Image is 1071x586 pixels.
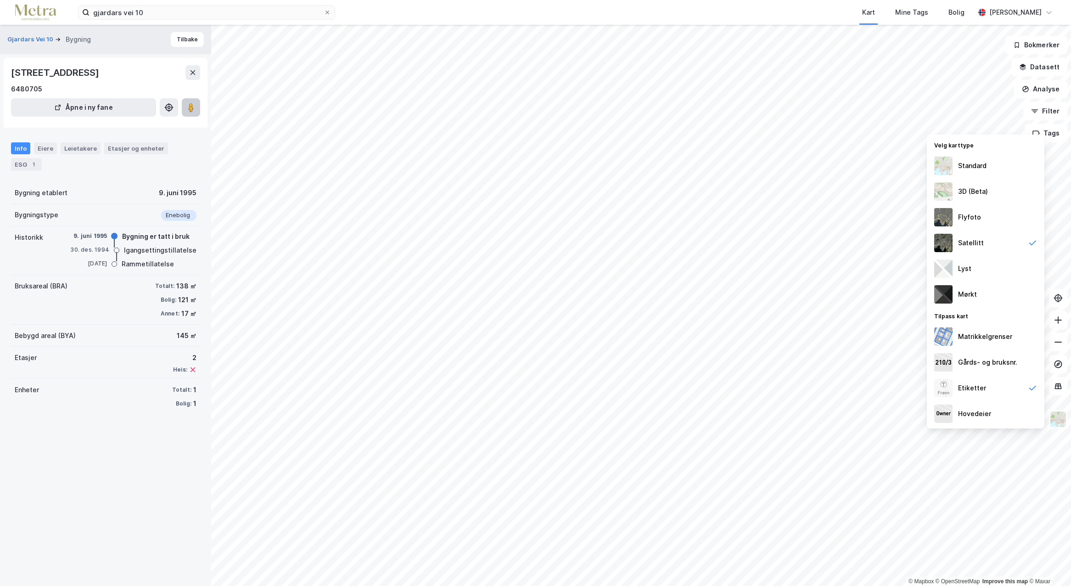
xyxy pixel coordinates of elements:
button: Tilbake [171,32,204,47]
div: Totalt: [155,282,174,290]
div: 145 ㎡ [177,330,196,341]
div: [STREET_ADDRESS] [11,65,101,80]
img: Z [934,379,953,397]
div: Gårds- og bruksnr. [958,357,1017,368]
input: Søk på adresse, matrikkel, gårdeiere, leietakere eller personer [90,6,324,19]
div: Info [11,142,30,154]
div: Totalt: [172,386,191,394]
img: majorOwner.b5e170eddb5c04bfeeff.jpeg [934,405,953,423]
div: Kontrollprogram for chat [1025,542,1071,586]
div: 30. des. 1994 [70,246,109,254]
div: Bruksareal (BRA) [15,281,67,292]
img: cadastreBorders.cfe08de4b5ddd52a10de.jpeg [934,327,953,346]
div: Mine Tags [895,7,928,18]
div: Eiere [34,142,57,154]
img: Z [934,182,953,201]
button: Filter [1023,102,1067,120]
div: Satellitt [958,237,984,248]
div: 9. juni 1995 [70,232,107,240]
div: Velg karttype [927,136,1044,153]
div: Etasjer og enheter [108,144,164,152]
button: Analyse [1014,80,1067,98]
div: 9. juni 1995 [159,187,196,198]
button: Åpne i ny fane [11,98,156,117]
div: Bygning etablert [15,187,67,198]
img: nCdM7BzjoCAAAAAElFTkSuQmCC [934,285,953,304]
div: Rammetillatelse [122,259,174,270]
button: Bokmerker [1005,36,1067,54]
div: Leietakere [61,142,101,154]
div: Heis: [173,366,187,373]
div: 3D (Beta) [958,186,988,197]
div: Bebygd areal (BYA) [15,330,76,341]
img: Z [934,157,953,175]
div: Hovedeier [958,408,991,419]
div: [PERSON_NAME] [989,7,1042,18]
img: cadastreKeys.547ab17ec502f5a4ef2b.jpeg [934,353,953,372]
div: Bygningstype [15,209,58,220]
div: Bygning [66,34,91,45]
button: Datasett [1011,58,1067,76]
a: Improve this map [982,578,1028,585]
a: OpenStreetMap [936,578,980,585]
div: 6480705 [11,84,42,95]
iframe: Chat Widget [1025,542,1071,586]
img: metra-logo.256734c3b2bbffee19d4.png [15,5,56,21]
div: Enheter [15,384,39,395]
div: [DATE] [70,259,107,268]
img: 9k= [934,234,953,252]
div: Flyfoto [958,212,981,223]
div: Standard [958,160,987,171]
img: Z [934,208,953,226]
div: Bolig: [161,296,176,304]
button: Gjardars Vei 10 [7,35,55,44]
div: 1 [193,384,196,395]
div: Matrikkelgrenser [958,331,1012,342]
div: Kart [862,7,875,18]
button: Tags [1025,124,1067,142]
div: Lyst [958,263,971,274]
div: 138 ㎡ [176,281,196,292]
div: 121 ㎡ [178,294,196,305]
div: Bolig: [176,400,191,407]
div: Tilpass kart [927,307,1044,324]
img: Z [1049,411,1067,428]
img: luj3wr1y2y3+OchiMxRmMxRlscgabnMEmZ7DJGWxyBpucwSZnsMkZbHIGm5zBJmewyRlscgabnMEmZ7DJGWxyBpucwSZnsMkZ... [934,259,953,278]
div: Etasjer [15,352,37,363]
a: Mapbox [908,578,934,585]
div: 17 ㎡ [181,308,196,319]
div: Bygning er tatt i bruk [122,231,190,242]
div: Igangsettingstillatelse [124,245,196,256]
div: 1 [29,160,38,169]
div: Annet: [161,310,179,317]
div: 2 [173,352,196,363]
div: Historikk [15,232,43,243]
div: Mørkt [958,289,977,300]
div: ESG [11,158,42,171]
div: Etiketter [958,383,986,394]
div: 1 [193,398,196,409]
div: Bolig [948,7,964,18]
